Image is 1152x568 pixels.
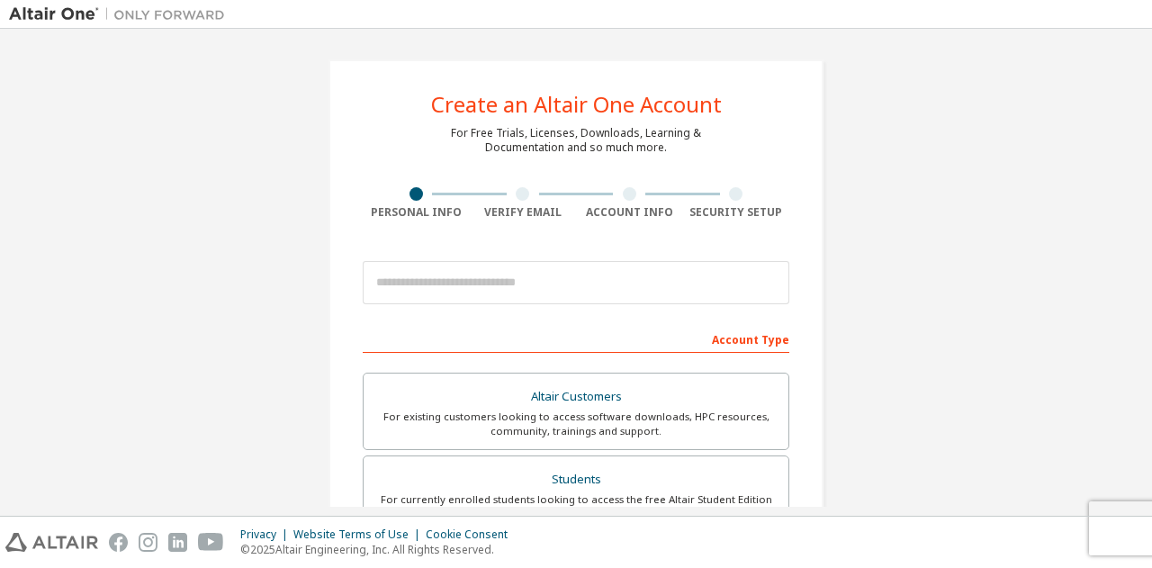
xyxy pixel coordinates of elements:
[240,542,518,557] p: © 2025 Altair Engineering, Inc. All Rights Reserved.
[198,533,224,552] img: youtube.svg
[5,533,98,552] img: altair_logo.svg
[374,384,778,410] div: Altair Customers
[168,533,187,552] img: linkedin.svg
[363,324,789,353] div: Account Type
[374,410,778,438] div: For existing customers looking to access software downloads, HPC resources, community, trainings ...
[374,467,778,492] div: Students
[293,527,426,542] div: Website Terms of Use
[9,5,234,23] img: Altair One
[426,527,518,542] div: Cookie Consent
[139,533,157,552] img: instagram.svg
[240,527,293,542] div: Privacy
[451,126,701,155] div: For Free Trials, Licenses, Downloads, Learning & Documentation and so much more.
[374,492,778,521] div: For currently enrolled students looking to access the free Altair Student Edition bundle and all ...
[683,205,790,220] div: Security Setup
[470,205,577,220] div: Verify Email
[431,94,722,115] div: Create an Altair One Account
[363,205,470,220] div: Personal Info
[109,533,128,552] img: facebook.svg
[576,205,683,220] div: Account Info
